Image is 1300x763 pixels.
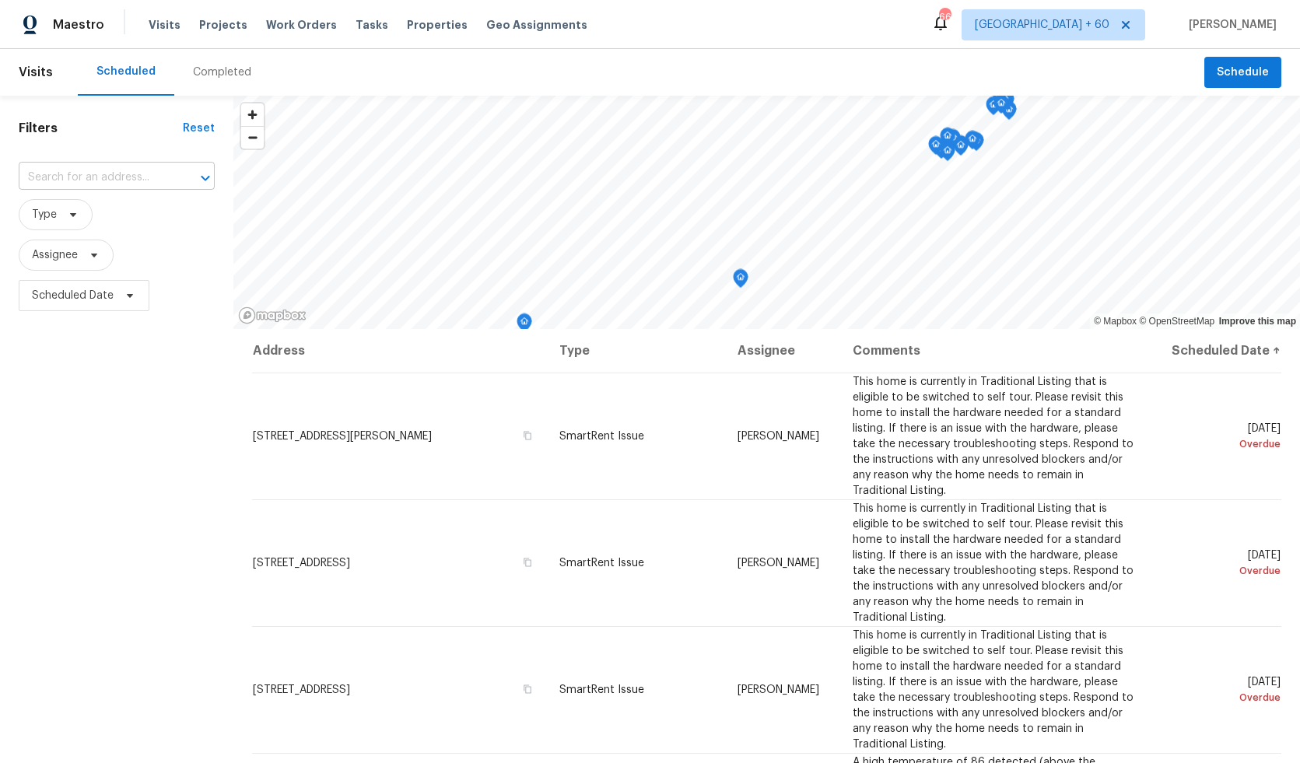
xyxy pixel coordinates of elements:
th: Address [252,329,547,373]
a: Improve this map [1219,316,1296,327]
button: Copy Address [520,555,534,569]
span: This home is currently in Traditional Listing that is eligible to be switched to self tour. Pleas... [853,376,1134,496]
div: Map marker [733,269,748,293]
button: Copy Address [520,429,534,443]
button: Zoom in [241,103,264,126]
span: [GEOGRAPHIC_DATA] + 60 [975,17,1109,33]
input: Search for an address... [19,166,171,190]
span: This home is currently in Traditional Listing that is eligible to be switched to self tour. Pleas... [853,503,1134,623]
span: Zoom out [241,127,264,149]
button: Zoom out [241,126,264,149]
span: [STREET_ADDRESS] [253,558,350,569]
button: Schedule [1204,57,1281,89]
span: [PERSON_NAME] [738,431,819,442]
div: Map marker [986,96,1001,121]
th: Assignee [725,329,840,373]
div: Map marker [953,135,969,159]
span: Maestro [53,17,104,33]
span: [DATE] [1162,677,1281,705]
div: Map marker [940,128,955,152]
span: Geo Assignments [486,17,587,33]
span: Schedule [1217,63,1269,82]
div: Map marker [993,95,1009,119]
div: Scheduled [96,64,156,79]
span: Work Orders [266,17,337,33]
span: Properties [407,17,468,33]
th: Type [547,329,725,373]
span: [STREET_ADDRESS] [253,684,350,695]
button: Copy Address [520,682,534,696]
div: Overdue [1162,690,1281,705]
div: Reset [183,121,215,136]
span: [PERSON_NAME] [738,558,819,569]
div: Map marker [965,131,980,155]
span: Visits [19,55,53,89]
span: Tasks [356,19,388,30]
th: Comments [840,329,1149,373]
canvas: Map [233,96,1300,329]
span: [PERSON_NAME] [1183,17,1277,33]
div: Map marker [993,88,1008,112]
span: [STREET_ADDRESS][PERSON_NAME] [253,431,432,442]
a: Mapbox [1094,316,1137,327]
div: Map marker [928,136,944,160]
div: 665 [939,9,950,25]
div: Map marker [940,142,955,166]
a: OpenStreetMap [1139,316,1214,327]
span: SmartRent Issue [559,684,644,695]
h1: Filters [19,121,183,136]
th: Scheduled Date ↑ [1149,329,1281,373]
span: This home is currently in Traditional Listing that is eligible to be switched to self tour. Pleas... [853,630,1134,750]
span: Projects [199,17,247,33]
button: Open [194,167,216,189]
span: Assignee [32,247,78,263]
span: [DATE] [1162,550,1281,579]
span: [DATE] [1162,423,1281,452]
span: SmartRent Issue [559,558,644,569]
div: Map marker [517,313,532,338]
span: Type [32,207,57,222]
div: Overdue [1162,436,1281,452]
span: Scheduled Date [32,288,114,303]
div: Overdue [1162,563,1281,579]
span: SmartRent Issue [559,431,644,442]
span: [PERSON_NAME] [738,684,819,695]
span: Visits [149,17,180,33]
div: Map marker [953,137,969,161]
div: Completed [193,65,251,80]
a: Mapbox homepage [238,306,307,324]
